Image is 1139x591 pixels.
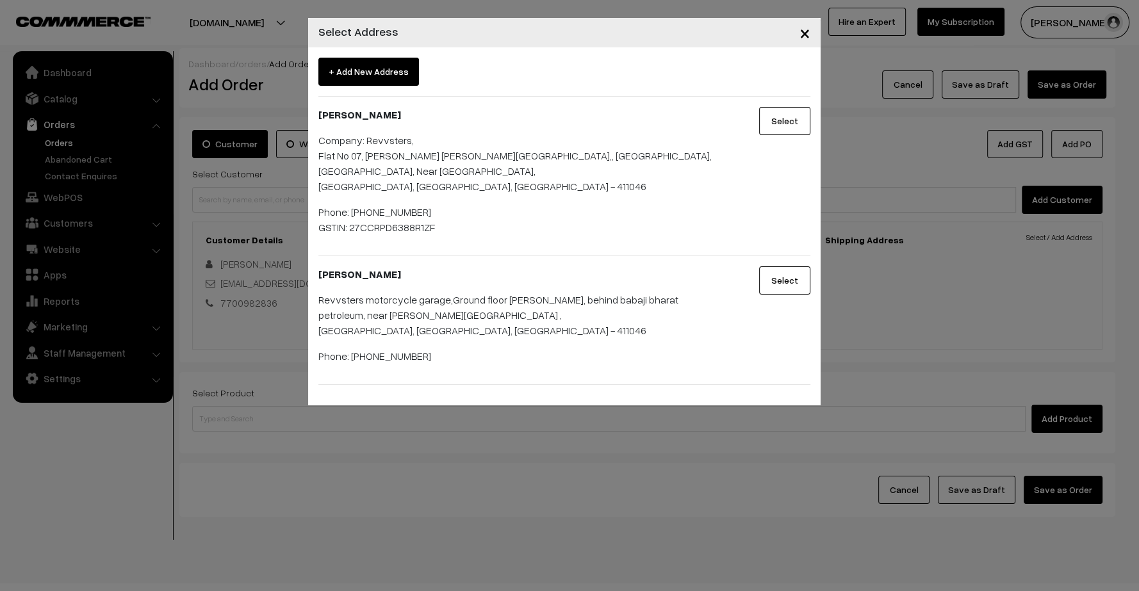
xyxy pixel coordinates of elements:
button: Select [759,266,810,295]
span: + Add New Address [318,58,419,86]
b: [PERSON_NAME] [318,268,401,280]
b: [PERSON_NAME] [318,108,401,121]
button: Close [789,13,821,53]
p: Company: Revvsters, Flat No 07, [PERSON_NAME] [PERSON_NAME][GEOGRAPHIC_DATA],, [GEOGRAPHIC_DATA],... [318,133,725,194]
p: Phone: [PHONE_NUMBER] GSTIN: 27CCRPD6388R1ZF [318,204,725,235]
p: Revvsters motorcycle garage,Ground floor [PERSON_NAME], behind babaji bharat petroleum, near [PER... [318,292,725,338]
p: Phone: [PHONE_NUMBER] [318,348,725,364]
span: × [799,20,810,44]
button: Select [759,107,810,135]
h4: Select Address [318,23,398,40]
